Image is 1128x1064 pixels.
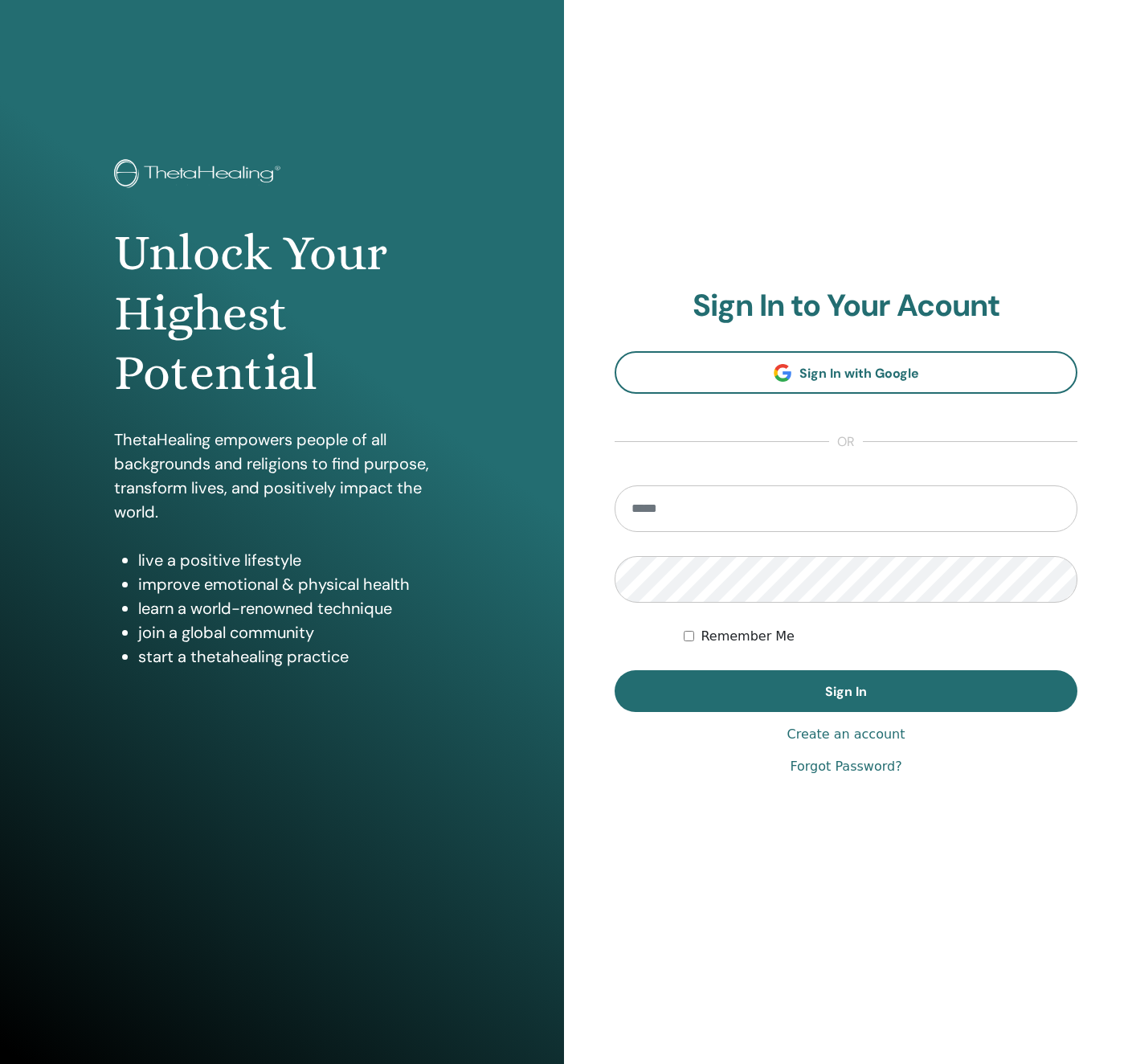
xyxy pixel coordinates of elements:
li: live a positive lifestyle [138,548,450,572]
span: Sign In [825,683,867,700]
span: Sign In with Google [799,365,919,382]
div: Keep me authenticated indefinitely or until I manually logout [684,627,1077,646]
p: ThetaHealing empowers people of all backgrounds and religions to find purpose, transform lives, a... [114,428,450,524]
h1: Unlock Your Highest Potential [114,223,450,403]
button: Sign In [615,670,1077,712]
a: Create an account [787,725,905,744]
a: Sign In with Google [615,351,1077,394]
li: start a thetahealing practice [138,645,450,669]
li: join a global community [138,620,450,645]
li: learn a world-renowned technique [138,596,450,620]
li: improve emotional & physical health [138,572,450,596]
span: or [829,432,863,452]
h2: Sign In to Your Acount [615,288,1077,325]
a: Forgot Password? [790,757,901,776]
label: Remember Me [701,627,795,646]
